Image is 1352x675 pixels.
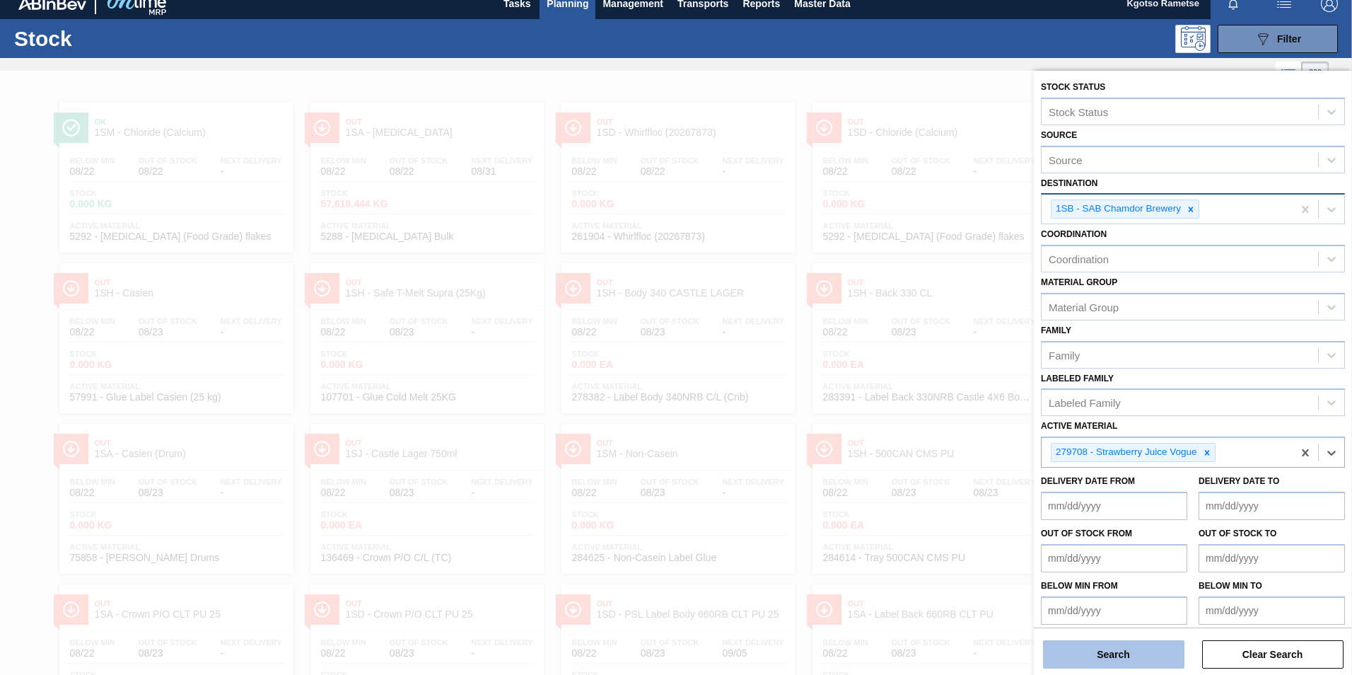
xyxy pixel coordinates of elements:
[1041,229,1107,239] label: Coordination
[1041,476,1135,486] label: Delivery Date from
[1049,105,1108,117] div: Stock Status
[1199,492,1345,520] input: mm/dd/yyyy
[1051,200,1183,218] div: 1SB - SAB Chamdor Brewery
[1049,253,1109,265] div: Coordination
[1049,301,1119,313] div: Material Group
[1199,476,1279,486] label: Delivery Date to
[1041,325,1071,335] label: Family
[1199,529,1276,538] label: Out of Stock to
[1199,596,1345,625] input: mm/dd/yyyy
[1041,529,1132,538] label: Out of Stock from
[1199,581,1262,591] label: Below Min to
[1302,62,1329,88] div: Card Vision
[1041,421,1117,431] label: Active Material
[1041,82,1105,92] label: Stock Status
[1049,397,1121,409] div: Labeled Family
[1277,33,1301,45] span: Filter
[1049,349,1080,361] div: Family
[1041,492,1187,520] input: mm/dd/yyyy
[1041,178,1097,188] label: Destination
[1051,444,1199,461] div: 279708 - Strawberry Juice Vogue
[1175,25,1211,53] div: Programming: no user selected
[1041,544,1187,572] input: mm/dd/yyyy
[1276,62,1302,88] div: List Vision
[1049,154,1083,166] div: Source
[1218,25,1338,53] button: Filter
[14,30,226,47] h1: Stock
[1041,374,1114,383] label: Labeled Family
[1041,596,1187,625] input: mm/dd/yyyy
[1041,130,1077,140] label: Source
[1041,277,1117,287] label: Material Group
[1041,581,1118,591] label: Below Min from
[1199,544,1345,572] input: mm/dd/yyyy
